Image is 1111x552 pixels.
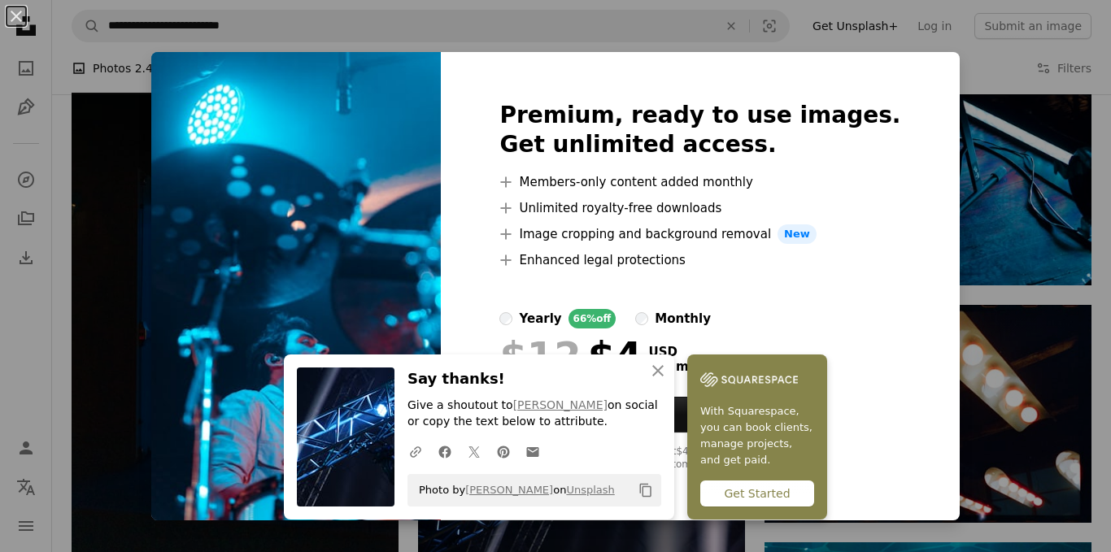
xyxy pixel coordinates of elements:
div: yearly [519,309,561,328]
a: With Squarespace, you can book clients, manage projects, and get paid.Get Started [687,354,827,519]
li: Enhanced legal protections [499,250,900,270]
li: Unlimited royalty-free downloads [499,198,900,218]
div: monthly [655,309,711,328]
span: With Squarespace, you can book clients, manage projects, and get paid. [700,403,814,468]
h3: Say thanks! [407,367,661,391]
span: USD [648,345,726,359]
span: $12 [499,335,581,377]
span: New [778,224,817,244]
input: yearly66%off [499,312,512,325]
img: file-1747939142011-51e5cc87e3c9 [700,367,798,392]
li: Image cropping and background removal [499,224,900,244]
li: Members-only content added monthly [499,172,900,192]
a: Unsplash [566,484,614,496]
span: Photo by on [411,477,615,503]
a: Share on Twitter [460,435,489,467]
a: [PERSON_NAME] [465,484,553,496]
div: Get Started [700,480,814,506]
input: monthly [635,312,648,325]
h2: Premium, ready to use images. Get unlimited access. [499,101,900,159]
a: Share over email [518,435,547,467]
a: [PERSON_NAME] [513,398,608,411]
button: Copy to clipboard [632,476,660,504]
div: $4 [499,335,642,377]
a: Share on Pinterest [489,435,518,467]
p: Give a shoutout to on social or copy the text below to attribute. [407,398,661,430]
a: Share on Facebook [430,435,460,467]
div: 66% off [569,309,616,328]
img: premium_photo-1681682674472-22007d75bde3 [151,52,441,520]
